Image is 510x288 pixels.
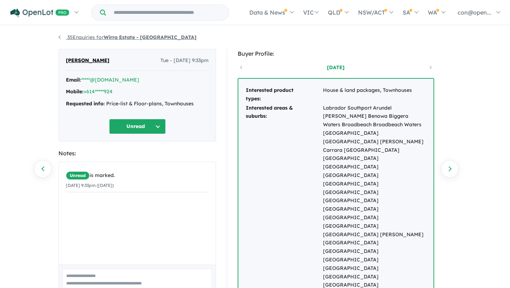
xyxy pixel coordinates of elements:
div: is marked. [66,171,209,180]
strong: Requested info: [66,100,105,107]
img: Openlot PRO Logo White [10,9,69,17]
td: House & land packages, Townhouses [323,86,426,104]
nav: breadcrumb [58,33,452,42]
td: Interested product types: [245,86,323,104]
strong: Email: [66,77,81,83]
button: Unread [109,119,166,134]
div: Notes: [58,149,216,158]
input: Try estate name, suburb, builder or developer [107,5,227,20]
div: Buyer Profile: [238,49,434,59]
span: Tue - [DATE] 9:33pm [160,56,209,65]
strong: Mobile: [66,88,84,95]
strong: Wirra Estate - [GEOGRAPHIC_DATA] [104,34,197,40]
span: con@open... [458,9,491,16]
small: [DATE] 9:33pm ([DATE]) [66,183,114,188]
div: Price-list & Floor-plans, Townhouses [66,100,209,108]
a: 35Enquiries forWirra Estate - [GEOGRAPHIC_DATA] [58,34,197,40]
span: [PERSON_NAME] [66,56,109,65]
a: [DATE] [306,64,366,71]
span: Unread [66,171,90,180]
